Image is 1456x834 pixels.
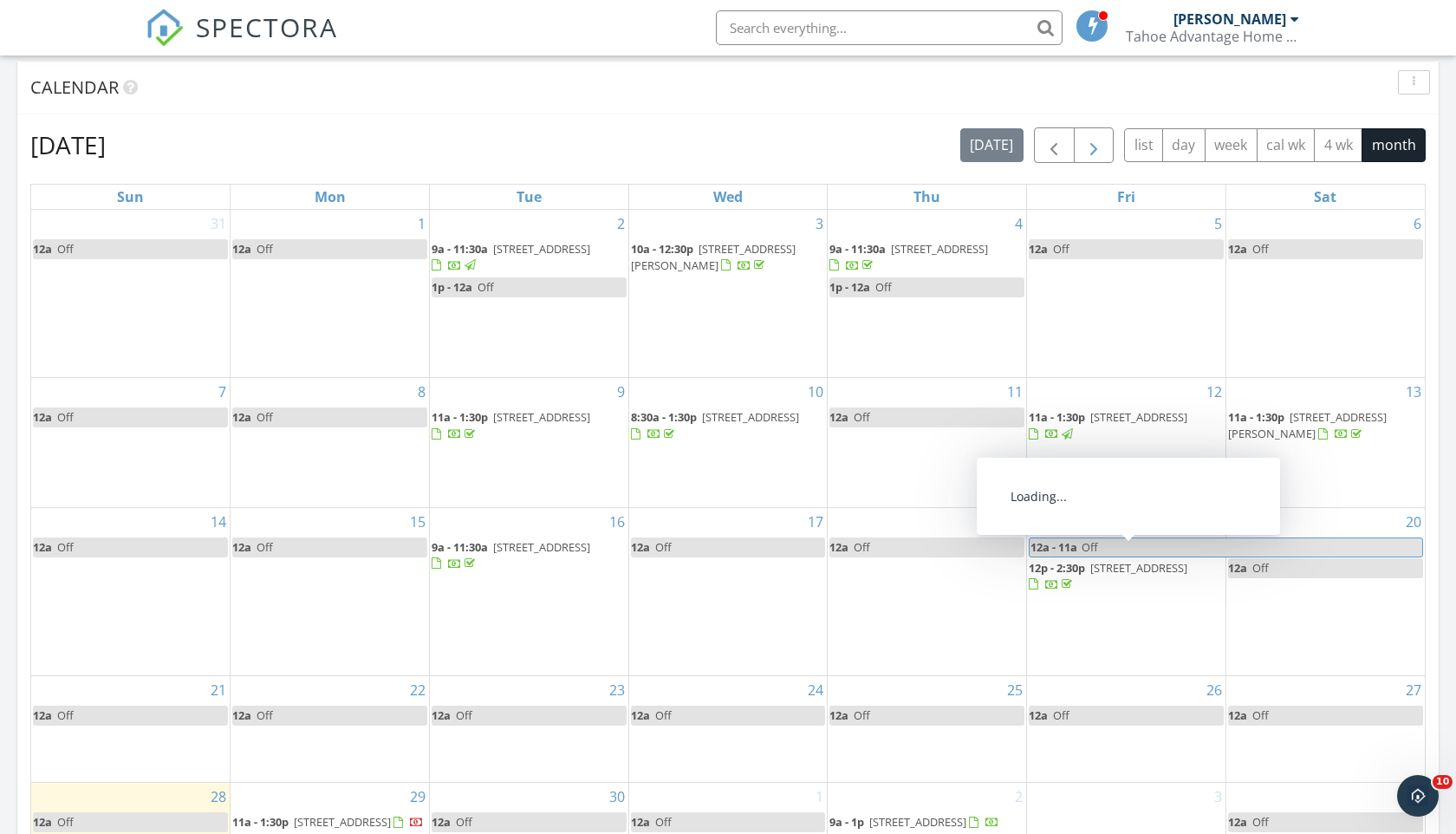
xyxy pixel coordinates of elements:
[207,676,230,704] a: Go to September 21, 2025
[429,378,628,508] td: Go to September 9, 2025
[1252,241,1269,257] span: Off
[804,508,827,536] a: Go to September 17, 2025
[1225,676,1425,783] td: Go to September 27, 2025
[232,814,424,830] a: 11a - 1:30p [STREET_ADDRESS]
[30,127,106,162] h2: [DATE]
[456,814,472,830] span: Off
[1090,560,1187,576] span: [STREET_ADDRESS]
[1203,378,1225,406] a: Go to September 12, 2025
[231,210,430,378] td: Go to September 1, 2025
[1205,128,1258,162] button: week
[1252,560,1269,576] span: Off
[829,409,848,425] span: 12a
[910,185,944,209] a: Thursday
[478,279,494,295] span: Off
[1225,210,1425,378] td: Go to September 6, 2025
[1228,409,1284,425] span: 11a - 1:30p
[1029,407,1224,445] a: 11a - 1:30p [STREET_ADDRESS]
[57,814,74,830] span: Off
[829,241,886,257] span: 9a - 11:30a
[429,210,628,378] td: Go to September 2, 2025
[828,676,1027,783] td: Go to September 25, 2025
[207,508,230,536] a: Go to September 14, 2025
[432,539,590,571] a: 9a - 11:30a [STREET_ADDRESS]
[854,707,870,723] span: Off
[1310,185,1340,209] a: Saturday
[311,185,349,209] a: Monday
[493,241,590,257] span: [STREET_ADDRESS]
[1053,707,1069,723] span: Off
[1228,409,1387,441] a: 11a - 1:30p [STREET_ADDRESS][PERSON_NAME]
[31,507,231,675] td: Go to September 14, 2025
[31,378,231,508] td: Go to September 7, 2025
[57,539,74,555] span: Off
[232,707,251,723] span: 12a
[493,409,590,425] span: [STREET_ADDRESS]
[231,378,430,508] td: Go to September 8, 2025
[1011,783,1026,811] a: Go to October 2, 2025
[655,539,672,555] span: Off
[631,407,826,445] a: 8:30a - 1:30p [STREET_ADDRESS]
[631,814,650,830] span: 12a
[257,409,273,425] span: Off
[429,676,628,783] td: Go to September 23, 2025
[257,241,273,257] span: Off
[631,239,826,277] a: 10a - 12:30p [STREET_ADDRESS][PERSON_NAME]
[606,508,628,536] a: Go to September 16, 2025
[146,23,338,60] a: SPECTORA
[804,676,827,704] a: Go to September 24, 2025
[1004,508,1026,536] a: Go to September 18, 2025
[812,210,827,238] a: Go to September 3, 2025
[1402,508,1425,536] a: Go to September 20, 2025
[57,241,74,257] span: Off
[869,814,966,830] span: [STREET_ADDRESS]
[1228,407,1423,445] a: 11a - 1:30p [STREET_ADDRESS][PERSON_NAME]
[1225,378,1425,508] td: Go to September 13, 2025
[631,241,693,257] span: 10a - 12:30p
[1004,378,1026,406] a: Go to September 11, 2025
[432,409,590,441] a: 11a - 1:30p [STREET_ADDRESS]
[628,210,828,378] td: Go to September 3, 2025
[1402,378,1425,406] a: Go to September 13, 2025
[493,539,590,555] span: [STREET_ADDRESS]
[414,210,429,238] a: Go to September 1, 2025
[1314,128,1362,162] button: 4 wk
[1228,814,1247,830] span: 12a
[231,676,430,783] td: Go to September 22, 2025
[804,378,827,406] a: Go to September 10, 2025
[30,75,119,99] span: Calendar
[1173,10,1286,28] div: [PERSON_NAME]
[1053,241,1069,257] span: Off
[432,241,590,273] a: 9a - 11:30a [STREET_ADDRESS]
[828,507,1027,675] td: Go to September 18, 2025
[628,507,828,675] td: Go to September 17, 2025
[456,707,472,723] span: Off
[1029,409,1085,425] span: 11a - 1:30p
[1410,210,1425,238] a: Go to September 6, 2025
[432,407,627,445] a: 11a - 1:30p [STREET_ADDRESS]
[631,409,697,425] span: 8:30a - 1:30p
[606,783,628,811] a: Go to September 30, 2025
[631,707,650,723] span: 12a
[829,707,848,723] span: 12a
[1228,409,1387,441] span: [STREET_ADDRESS][PERSON_NAME]
[1029,558,1224,596] a: 12p - 2:30p [STREET_ADDRESS]
[631,241,796,273] span: [STREET_ADDRESS][PERSON_NAME]
[614,210,628,238] a: Go to September 2, 2025
[655,814,672,830] span: Off
[1029,560,1085,576] span: 12p - 2:30p
[854,409,870,425] span: Off
[1074,127,1115,163] button: Next month
[432,814,451,830] span: 12a
[33,539,52,555] span: 12a
[1029,241,1048,257] span: 12a
[196,9,338,45] span: SPECTORA
[829,279,870,295] span: 1p - 12a
[875,279,892,295] span: Off
[1124,128,1163,162] button: list
[1027,507,1226,675] td: Go to September 19, 2025
[1203,508,1225,536] a: Go to September 19, 2025
[432,707,451,723] span: 12a
[232,814,289,830] span: 11a - 1:30p
[1252,707,1269,723] span: Off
